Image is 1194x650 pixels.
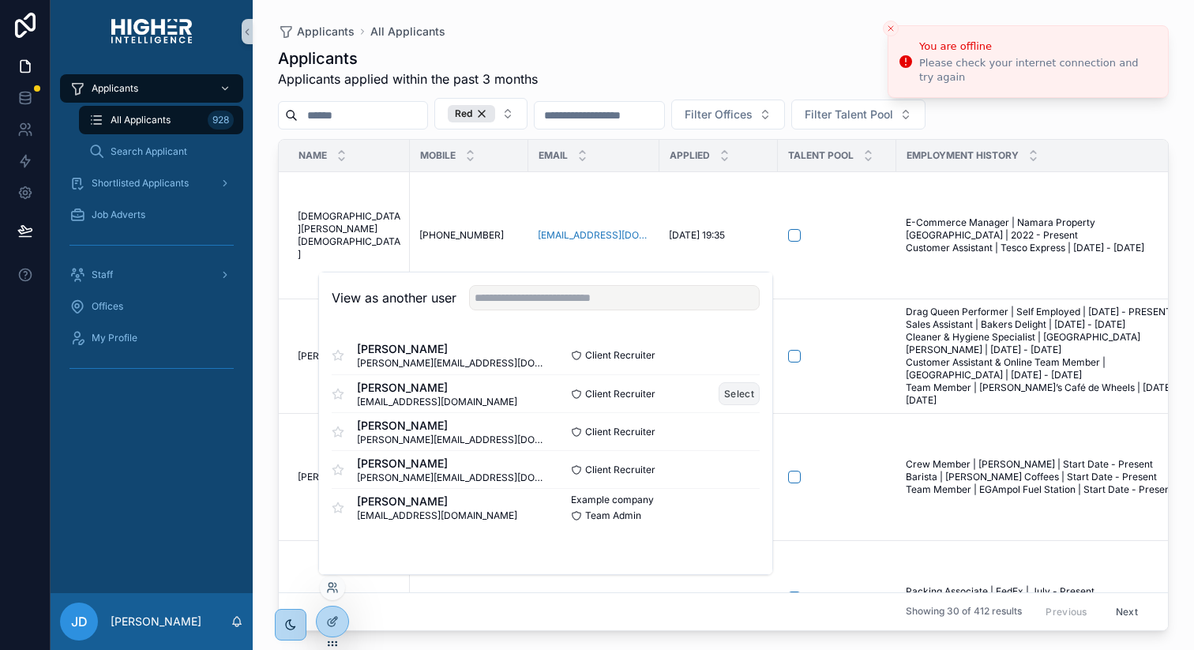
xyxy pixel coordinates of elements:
[278,70,538,88] span: Applicants applied within the past 3 months
[919,39,1155,54] div: You are offline
[60,169,243,197] a: Shortlisted Applicants
[370,24,445,39] a: All Applicants
[51,63,253,593] div: scrollable content
[92,300,123,313] span: Offices
[571,494,654,506] span: Example company
[538,592,650,604] a: [EMAIL_ADDRESS][DOMAIN_NAME]
[111,19,192,44] img: App logo
[332,288,456,307] h2: View as another user
[670,149,710,162] span: Applied
[419,229,504,242] span: [PHONE_NUMBER]
[669,592,768,604] a: [DATE] 12:40
[298,350,374,363] span: [PERSON_NAME]
[298,592,400,604] a: [PERSON_NAME]
[298,471,400,483] a: [PERSON_NAME]
[278,24,355,39] a: Applicants
[298,592,374,604] span: [PERSON_NAME]
[585,426,655,438] span: Client Recruiter
[906,458,1185,496] a: Crew Member | [PERSON_NAME] | Start Date - Present Barista | [PERSON_NAME] Coffees | Start Date -...
[585,464,655,476] span: Client Recruiter
[906,606,1022,618] span: Showing 30 of 412 results
[669,229,725,242] span: [DATE] 19:35
[298,471,374,483] span: [PERSON_NAME]
[585,388,655,400] span: Client Recruiter
[669,229,768,242] a: [DATE] 19:35
[585,509,641,522] span: Team Admin
[79,106,243,134] a: All Applicants928
[92,82,138,95] span: Applicants
[420,149,456,162] span: Mobile
[357,396,517,408] span: [EMAIL_ADDRESS][DOMAIN_NAME]
[357,494,517,509] span: [PERSON_NAME]
[805,107,893,122] span: Filter Talent Pool
[434,98,528,130] button: Select Button
[111,614,201,629] p: [PERSON_NAME]
[60,261,243,289] a: Staff
[685,107,753,122] span: Filter Offices
[60,292,243,321] a: Offices
[448,105,495,122] button: Unselect RED
[357,434,546,446] span: [PERSON_NAME][EMAIL_ADDRESS][DOMAIN_NAME]
[538,229,650,242] a: [EMAIL_ADDRESS][DOMAIN_NAME]
[906,216,1185,254] a: E-Commerce Manager | Namara Property [GEOGRAPHIC_DATA] | 2022 - Present Customer Assistant | Tesc...
[71,612,88,631] span: JD
[357,456,546,472] span: [PERSON_NAME]
[92,177,189,190] span: Shortlisted Applicants
[357,357,546,370] span: [PERSON_NAME][EMAIL_ADDRESS][DOMAIN_NAME]
[92,209,145,221] span: Job Adverts
[298,210,400,261] a: [DEMOGRAPHIC_DATA][PERSON_NAME] [DEMOGRAPHIC_DATA]
[419,229,519,242] a: [PHONE_NUMBER]
[585,349,655,362] span: Client Recruiter
[883,21,899,36] button: Close toast
[298,350,400,363] a: [PERSON_NAME]
[906,585,1185,611] a: Packing Associate | FedEx | July - Present Warehouse Assistant | CH2 | May - June
[719,382,760,405] button: Select
[419,592,519,604] a: [PHONE_NUMBER]
[357,380,517,396] span: [PERSON_NAME]
[919,56,1155,85] div: Please check your internet connection and try again
[357,472,546,484] span: [PERSON_NAME][EMAIL_ADDRESS][DOMAIN_NAME]
[357,418,546,434] span: [PERSON_NAME]
[298,149,327,162] span: Name
[60,324,243,352] a: My Profile
[60,201,243,229] a: Job Adverts
[79,137,243,166] a: Search Applicant
[906,306,1185,407] a: Drag Queen Performer | Self Employed | [DATE] - PRESENT Sales Assistant | Bakers Delight | [DATE]...
[111,114,171,126] span: All Applicants
[208,111,234,130] div: 928
[60,74,243,103] a: Applicants
[448,105,495,122] div: Red
[92,269,113,281] span: Staff
[297,24,355,39] span: Applicants
[539,149,568,162] span: Email
[671,100,785,130] button: Select Button
[791,100,926,130] button: Select Button
[669,592,727,604] span: [DATE] 12:40
[907,149,1019,162] span: Employment History
[1105,599,1149,624] button: Next
[92,332,137,344] span: My Profile
[419,592,504,604] span: [PHONE_NUMBER]
[788,149,854,162] span: Talent Pool
[357,341,546,357] span: [PERSON_NAME]
[278,47,538,70] h1: Applicants
[357,509,517,522] span: [EMAIL_ADDRESS][DOMAIN_NAME]
[111,145,187,158] span: Search Applicant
